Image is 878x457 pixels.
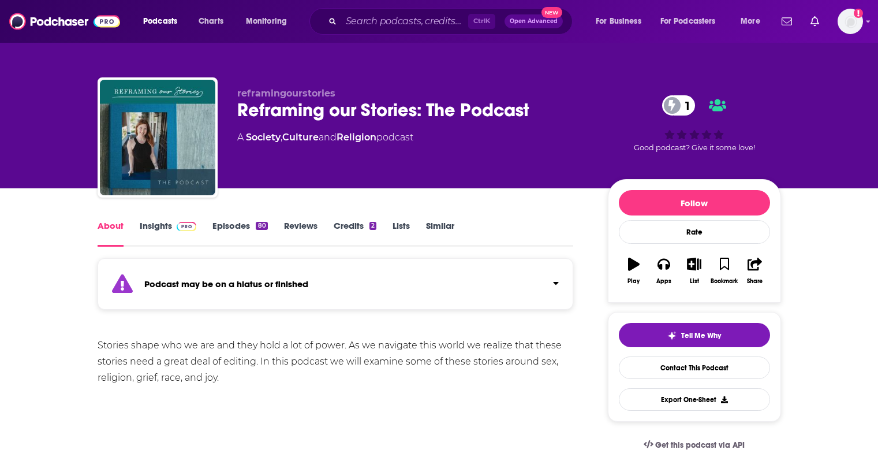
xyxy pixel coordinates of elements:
[653,12,733,31] button: open menu
[838,9,863,34] button: Show profile menu
[541,7,562,18] span: New
[212,220,267,247] a: Episodes80
[246,13,287,29] span: Monitoring
[838,9,863,34] span: Logged in as MackenzieCollier
[838,9,863,34] img: User Profile
[238,12,302,31] button: open menu
[619,220,770,244] div: Rate
[667,331,677,340] img: tell me why sparkle
[100,80,215,195] img: Reframing our Stories: The Podcast
[284,220,317,247] a: Reviews
[660,13,716,29] span: For Podcasters
[739,250,769,292] button: Share
[510,18,558,24] span: Open Advanced
[135,12,192,31] button: open menu
[237,88,335,99] span: reframingourstories
[854,9,863,18] svg: Add a profile image
[627,278,640,285] div: Play
[619,250,649,292] button: Play
[246,132,281,143] a: Society
[777,12,797,31] a: Show notifications dropdown
[143,13,177,29] span: Podcasts
[426,220,454,247] a: Similar
[177,222,197,231] img: Podchaser Pro
[319,132,337,143] span: and
[588,12,656,31] button: open menu
[337,132,376,143] a: Religion
[98,220,124,247] a: About
[98,265,574,310] section: Click to expand status details
[237,131,413,144] div: A podcast
[608,88,781,159] div: 1Good podcast? Give it some love!
[655,440,745,450] span: Get this podcast via API
[369,222,376,230] div: 2
[709,250,739,292] button: Bookmark
[747,278,763,285] div: Share
[199,13,223,29] span: Charts
[711,278,738,285] div: Bookmark
[334,220,376,247] a: Credits2
[320,8,584,35] div: Search podcasts, credits, & more...
[649,250,679,292] button: Apps
[256,222,267,230] div: 80
[596,13,641,29] span: For Business
[281,132,282,143] span: ,
[679,250,709,292] button: List
[662,95,696,116] a: 1
[468,14,495,29] span: Ctrl K
[341,12,468,31] input: Search podcasts, credits, & more...
[140,220,197,247] a: InsightsPodchaser Pro
[619,323,770,347] button: tell me why sparkleTell Me Why
[741,13,760,29] span: More
[9,10,120,32] img: Podchaser - Follow, Share and Rate Podcasts
[674,95,696,116] span: 1
[619,356,770,379] a: Contact This Podcast
[393,220,410,247] a: Lists
[634,143,755,152] span: Good podcast? Give it some love!
[505,14,563,28] button: Open AdvancedNew
[619,388,770,411] button: Export One-Sheet
[733,12,775,31] button: open menu
[282,132,319,143] a: Culture
[690,278,699,285] div: List
[681,331,721,340] span: Tell Me Why
[806,12,824,31] a: Show notifications dropdown
[98,337,574,386] div: Stories shape who we are and they hold a lot of power. As we navigate this world we realize that ...
[656,278,671,285] div: Apps
[191,12,230,31] a: Charts
[619,190,770,216] button: Follow
[144,278,308,289] strong: Podcast may be on a hiatus or finished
